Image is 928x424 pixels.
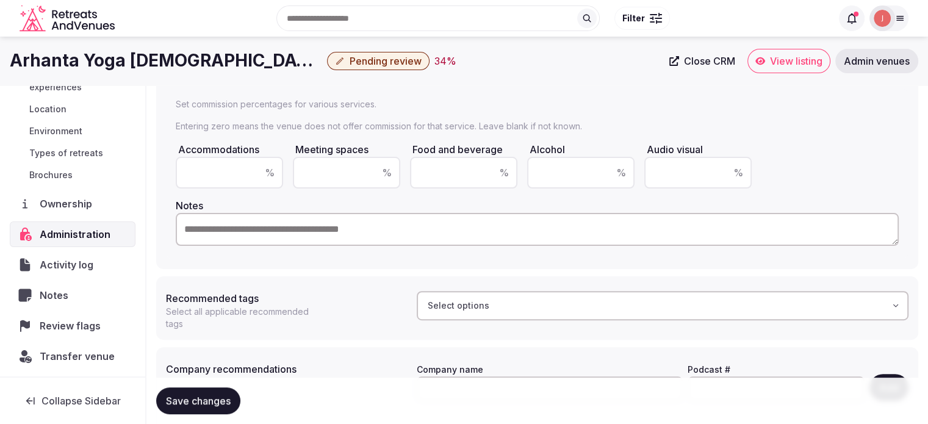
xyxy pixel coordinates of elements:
span: View listing [770,55,822,67]
label: Audio visual [644,143,703,156]
span: Collapse Sidebar [41,395,121,407]
a: Notes [10,282,135,308]
button: Filter [614,7,670,30]
span: Select options [428,300,489,312]
span: % [733,165,743,180]
a: Brochures [10,167,135,184]
label: Company recommendations [166,364,407,374]
a: Close CRM [662,49,743,73]
span: % [265,165,275,180]
span: % [616,165,626,180]
span: Notes [40,288,73,303]
a: Administration [10,221,135,247]
label: Recommended tags [166,293,407,303]
button: Add [869,374,908,401]
span: Filter [622,12,645,24]
span: Save changes [166,395,231,407]
label: Alcohol [527,143,565,156]
label: Accommodations [176,143,259,156]
label: Food and beverage [410,143,503,156]
a: Location [10,101,135,118]
h1: Arhanta Yoga [DEMOGRAPHIC_DATA] [10,49,322,73]
span: Administration [40,227,115,242]
p: Entering zero means the venue does not offer commission for that service. Leave blank if not known. [176,120,899,132]
span: Review flags [40,318,106,333]
button: Select options [417,291,908,320]
p: Set commission percentages for various services. [176,98,899,110]
span: Admin venues [844,55,910,67]
a: Environment [10,123,135,140]
img: Joanna Asiukiewicz [874,10,891,27]
a: View listing [747,49,830,73]
button: Transfer venue [10,343,135,369]
a: Ownership [10,191,135,217]
span: Ownership [40,196,97,211]
a: Admin venues [835,49,918,73]
button: 34% [434,54,456,68]
span: Activity log [40,257,98,272]
button: Save changes [156,387,240,414]
button: Collapse Sidebar [10,387,135,414]
a: Review flags [10,313,135,339]
a: Activity log [10,252,135,278]
span: % [382,165,392,180]
label: Podcast # [688,364,730,375]
button: Pending review [327,52,430,70]
svg: Retreats and Venues company logo [20,5,117,32]
label: Company name [417,364,483,375]
a: Visit the homepage [20,5,117,32]
span: Environment [29,125,82,137]
span: Close CRM [684,55,735,67]
span: Location [29,103,67,115]
span: Pending review [350,55,422,67]
p: Select all applicable recommended tags [166,306,322,330]
span: % [499,165,509,180]
label: Meeting spaces [293,143,369,156]
div: 34 % [434,54,456,68]
span: Transfer venue [40,349,115,364]
span: Types of retreats [29,147,103,159]
label: Notes [176,199,203,212]
a: Types of retreats [10,145,135,162]
span: Brochures [29,169,73,181]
